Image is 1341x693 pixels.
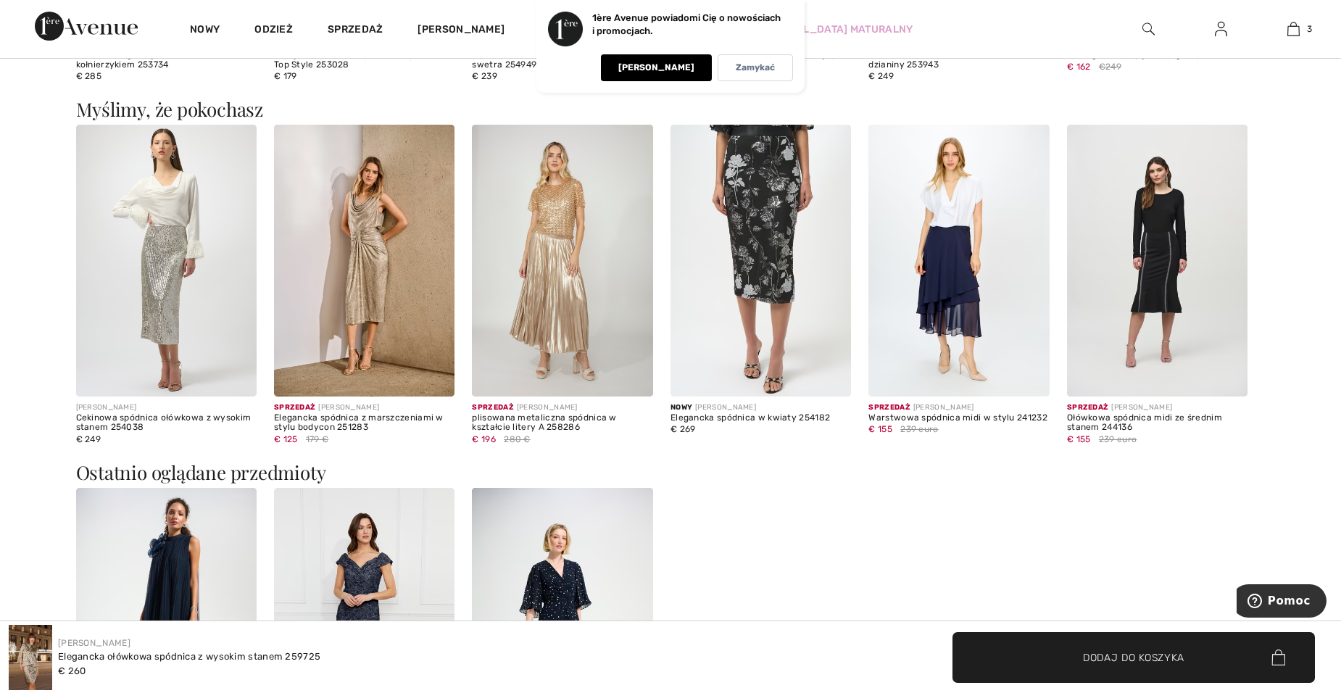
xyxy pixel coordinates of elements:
span: €249 [1099,60,1121,73]
div: plisowana metaliczna spódnica w kształcie litery A 258286 [472,413,652,433]
img: Warstwowa spódnica midi w stylu 241232 [868,125,1049,396]
a: Sign In [1203,20,1239,38]
span: € 179 [274,71,297,81]
span: € 162 [1067,62,1091,72]
a: Odzież [254,23,293,38]
span: Sprzedaż [472,403,513,412]
span: € 260 [58,665,86,676]
span: Sprzedaż [1067,403,1108,412]
span: Dodaj do koszyka [1083,650,1184,665]
span: 179 € [306,433,329,446]
span: 280 € [504,433,531,446]
span: € 196 [472,434,496,444]
div: [PERSON_NAME] [274,402,454,413]
a: Sprzedaż [328,23,383,38]
div: [PERSON_NAME] [76,402,257,413]
img: Moje informacje [1215,20,1227,38]
a: [PERSON_NAME] [58,638,130,648]
p: Zamykać [736,62,775,73]
img: plisowana metaliczna spódnica w kształcie litery A 258286 [472,125,652,396]
span: 239 euro [1099,433,1137,446]
iframe: Opens a widget where you can find more information [1237,584,1327,621]
a: Nowy [190,23,220,38]
div: [PERSON_NAME] oversize z dzianiny 253943 [868,50,1049,70]
p: [PERSON_NAME] [618,62,694,73]
span: € 125 [274,434,298,444]
div: Warstwowa spódnica midi w stylu 241232 [868,413,1049,423]
h3: Ostatnio oglądane przedmioty [76,463,1266,482]
div: [PERSON_NAME] [868,402,1049,413]
span: 239 euro [900,423,938,436]
span: € 249 [868,71,894,81]
span: € 249 [76,434,101,444]
div: Elegancka spódnica z marszczeniami w stylu bodycon 251283 [274,413,454,433]
span: Sprzedaż [868,403,910,412]
span: € 239 [472,71,497,81]
div: Cekinowa spódnica ołówkowa z wysokim stanem 254038 [76,413,257,433]
span: Sprzedaż [274,403,315,412]
img: Moja torba [1287,20,1300,38]
div: [PERSON_NAME] [1067,402,1247,413]
a: [MEDICAL_DATA] maturalny [759,22,913,37]
img: Bag.svg [1271,650,1285,665]
span: € 285 [76,71,102,81]
a: 3 [1258,20,1329,38]
div: [PERSON_NAME] [670,402,851,413]
h3: Myślimy, że pokochasz [76,100,1266,119]
div: Dekolt w serek Elegancki styl swetra 254949 [472,50,652,70]
div: Zapięcie na zamek błyskawiczny Casual Top Style 253028 [274,50,454,70]
span: € 155 [868,424,892,434]
img: Ołówkowa spódnica midi ze średnim stanem 244136 [1067,125,1247,396]
div: Elegancka spódnica w kwiaty 254182 [670,413,851,423]
img: Elegancka spódnica z marszczeniami w stylu bodycon 251283 [274,125,454,396]
div: Ołówkowa spódnica midi ze średnim stanem 244136 [1067,413,1247,433]
p: 1ère Avenue powiadomi Cię o nowościach i promocjach. [592,12,781,36]
div: Casual z długim rękawem z kołnierzykiem 253734 [76,50,257,70]
img: Szukaj w witrynie [1142,20,1155,38]
div: Elegancka ołówkowa spódnica z wysokim stanem 259725 [58,650,320,664]
button: Dodaj do koszyka [952,632,1315,683]
span: € 269 [670,424,696,434]
span: 3 [1307,22,1312,36]
img: Aleja 1ère [35,12,138,41]
span: Nowy [670,403,692,412]
div: [PERSON_NAME] [472,402,652,413]
a: [PERSON_NAME] [418,23,505,38]
img: Cekinowa spódnica ołówkowa z wysokim stanem 254038 [76,125,257,396]
img: Elegancka ołówkowa spódnica z wysokim stanem w stylu 259725 [9,625,52,690]
img: Elegancka spódnica w kwiaty 254182 [670,125,851,396]
span: € 155 [1067,434,1091,444]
